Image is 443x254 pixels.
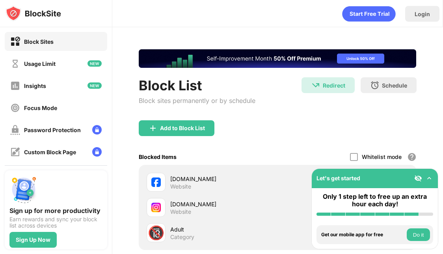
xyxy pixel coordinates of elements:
[425,174,433,182] img: omni-setup-toggle.svg
[151,203,161,212] img: favicons
[148,225,164,241] div: 🔞
[24,149,76,155] div: Custom Block Page
[10,81,20,91] img: insights-off.svg
[170,233,194,241] div: Category
[92,125,102,134] img: lock-menu.svg
[16,237,50,243] div: Sign Up Now
[323,82,345,89] div: Redirect
[170,200,277,208] div: [DOMAIN_NAME]
[10,147,20,157] img: customize-block-page-off.svg
[170,175,277,183] div: [DOMAIN_NAME]
[9,207,102,215] div: Sign up for more productivity
[24,105,57,111] div: Focus Mode
[24,60,56,67] div: Usage Limit
[10,37,20,47] img: block-on.svg
[6,6,61,21] img: logo-blocksite.svg
[170,183,191,190] div: Website
[321,232,405,237] div: Get our mobile app for free
[9,216,102,229] div: Earn rewards and sync your block list across devices
[87,82,102,89] img: new-icon.svg
[151,177,161,187] img: favicons
[10,59,20,69] img: time-usage-off.svg
[139,77,255,93] div: Block List
[382,82,407,89] div: Schedule
[10,103,20,113] img: focus-off.svg
[362,153,402,160] div: Whitelist mode
[139,97,255,105] div: Block sites permanently or by schedule
[160,125,205,131] div: Add to Block List
[10,125,20,135] img: password-protection-off.svg
[24,82,46,89] div: Insights
[9,175,38,204] img: push-signup.svg
[170,208,191,215] div: Website
[342,6,396,22] div: animation
[407,228,430,241] button: Do it
[24,38,54,45] div: Block Sites
[92,147,102,157] img: lock-menu.svg
[316,193,433,208] div: Only 1 step left to free up an extra hour each day!
[415,11,430,17] div: Login
[316,175,360,181] div: Let's get started
[24,127,81,133] div: Password Protection
[139,49,416,68] iframe: Banner
[414,174,422,182] img: eye-not-visible.svg
[170,225,277,233] div: Adult
[139,153,177,160] div: Blocked Items
[87,60,102,67] img: new-icon.svg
